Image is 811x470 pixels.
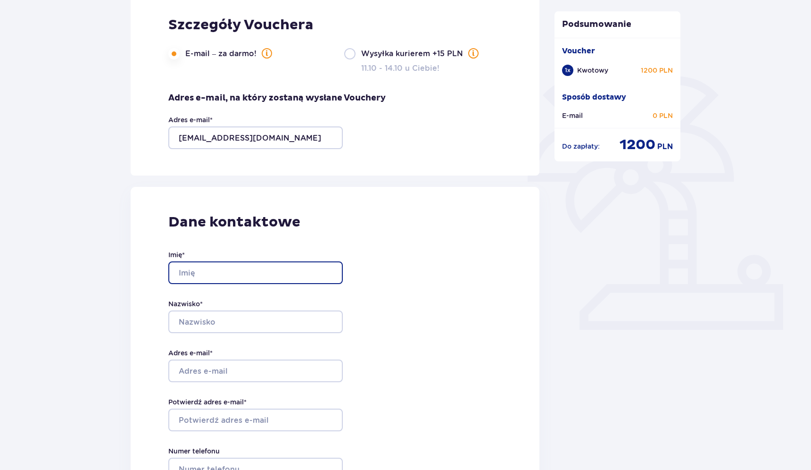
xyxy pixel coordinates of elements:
input: Imię [168,261,343,284]
label: Wysyłka kurierem +15 PLN [361,48,478,59]
span: 1200 [620,136,655,154]
label: Adres e-mail * [168,115,213,125]
p: 0 PLN [653,111,673,120]
p: Kwotowy [577,66,608,75]
label: Potwierdź adres e-mail * [168,397,247,407]
p: Podsumowanie [554,19,681,30]
label: E-mail – za darmo! [185,48,272,59]
span: PLN [657,142,673,152]
input: Nazwisko [168,311,343,333]
p: Voucher [562,46,595,56]
div: 1 x [562,65,573,76]
label: Nazwisko * [168,299,203,309]
p: Szczegóły Vouchera [168,16,314,34]
p: E-mail [562,111,583,120]
p: Sposób dostawy [562,92,626,102]
input: Adres e-mail [168,126,343,149]
p: Adres e-mail, na który zostaną wysłane Vouchery [168,92,386,104]
p: 1200 PLN [641,66,673,75]
label: Adres e-mail * [168,348,213,358]
input: Adres e-mail [168,360,343,382]
label: Numer telefonu [168,446,220,456]
label: Imię * [168,250,185,260]
p: Do zapłaty : [562,142,600,151]
p: 11.10 - 14.10 u Ciebie! [361,63,439,74]
input: Potwierdź adres e-mail [168,409,343,431]
p: Dane kontaktowe [168,213,502,231]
